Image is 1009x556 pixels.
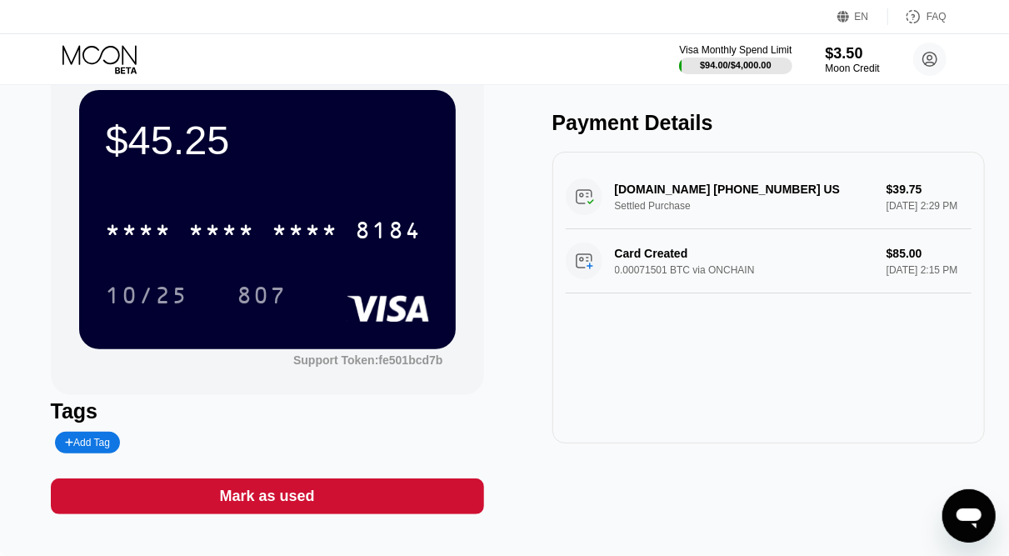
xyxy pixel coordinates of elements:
[552,111,986,135] div: Payment Details
[855,11,869,23] div: EN
[106,284,189,311] div: 10/25
[237,284,287,311] div: 807
[826,63,880,74] div: Moon Credit
[219,487,314,506] div: Mark as used
[826,45,880,74] div: $3.50Moon Credit
[927,11,947,23] div: FAQ
[55,432,120,453] div: Add Tag
[942,489,996,543] iframe: Button to launch messaging window
[93,274,202,316] div: 10/25
[293,353,442,367] div: Support Token: fe501bcd7b
[106,117,429,163] div: $45.25
[65,437,110,448] div: Add Tag
[51,399,484,423] div: Tags
[356,219,422,246] div: 8184
[51,478,484,514] div: Mark as used
[679,44,792,56] div: Visa Monthly Spend Limit
[700,60,772,70] div: $94.00 / $4,000.00
[826,45,880,63] div: $3.50
[225,274,300,316] div: 807
[293,353,442,367] div: Support Token:fe501bcd7b
[837,8,888,25] div: EN
[888,8,947,25] div: FAQ
[679,44,792,74] div: Visa Monthly Spend Limit$94.00/$4,000.00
